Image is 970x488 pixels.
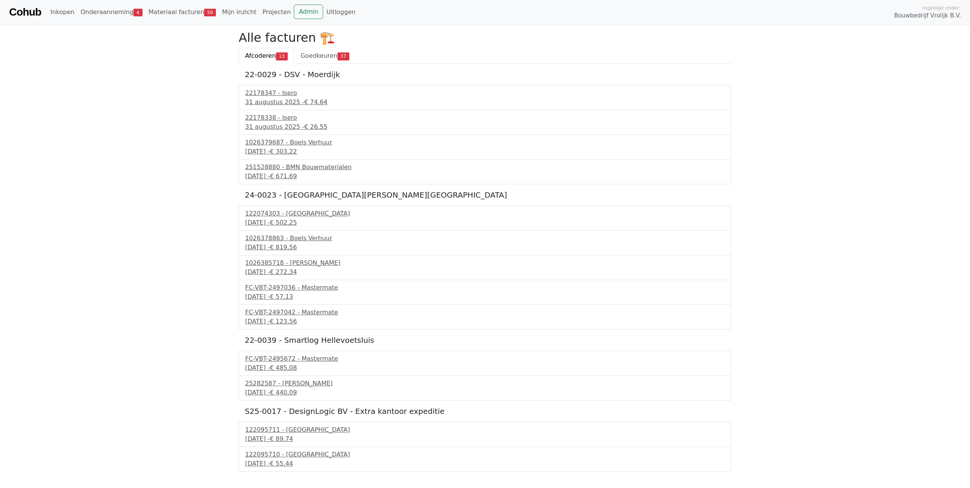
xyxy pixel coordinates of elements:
a: 251528880 - BMN Bouwmaterialen[DATE] -€ 671,69 [245,163,725,181]
a: Afcoderen13 [239,48,294,64]
div: [DATE] - [245,243,725,252]
div: 122095710 - [GEOGRAPHIC_DATA] [245,450,725,459]
h5: 24-0023 - [GEOGRAPHIC_DATA][PERSON_NAME][GEOGRAPHIC_DATA] [245,190,725,200]
a: 122095710 - [GEOGRAPHIC_DATA][DATE] -€ 55,44 [245,450,725,468]
div: [DATE] - [245,292,725,301]
a: 1026379687 - Boels Verhuur[DATE] -€ 303,22 [245,138,725,156]
a: Projecten [260,5,294,20]
div: [DATE] - [245,218,725,227]
div: [DATE] - [245,434,725,444]
span: € 440,09 [270,389,297,396]
div: 122095711 - [GEOGRAPHIC_DATA] [245,425,725,434]
span: € 272,34 [270,268,297,276]
a: FC-VBT-2495672 - Mastermate[DATE] -€ 485,08 [245,354,725,372]
span: € 55,44 [270,460,293,467]
div: 25282587 - [PERSON_NAME] [245,379,725,388]
div: FC-VBT-2495672 - Mastermate [245,354,725,363]
h5: 22-0029 - DSV - Moerdijk [245,70,725,79]
span: 4 [133,9,142,16]
div: 31 augustus 2025 - [245,122,725,132]
span: Afcoderen [245,52,276,59]
span: € 123,56 [270,318,297,325]
span: € 819,56 [270,244,297,251]
div: 251528880 - BMN Bouwmaterialen [245,163,725,172]
span: 37 [338,52,349,60]
div: [DATE] - [245,317,725,326]
a: FC-VBT-2497036 - Mastermate[DATE] -€ 57,13 [245,283,725,301]
div: 122074303 - [GEOGRAPHIC_DATA] [245,209,725,218]
a: 25282587 - [PERSON_NAME][DATE] -€ 440,09 [245,379,725,397]
h5: 22-0039 - Smartlog Hellevoetsluis [245,336,725,345]
span: € 485,08 [270,364,297,371]
div: [DATE] - [245,388,725,397]
span: € 89,74 [270,435,293,442]
a: 22178338 - Isero31 augustus 2025 -€ 26,55 [245,113,725,132]
h2: Alle facturen 🏗️ [239,30,731,45]
span: € 671,69 [270,173,297,180]
a: Materiaal facturen50 [146,5,219,20]
div: FC-VBT-2497042 - Mastermate [245,308,725,317]
a: Admin [294,5,323,19]
a: 1026378863 - Boels Verhuur[DATE] -€ 819,56 [245,234,725,252]
div: [DATE] - [245,172,725,181]
a: 122074303 - [GEOGRAPHIC_DATA][DATE] -€ 502,25 [245,209,725,227]
span: 50 [204,9,216,16]
a: Mijn inzicht [219,5,260,20]
div: 22178338 - Isero [245,113,725,122]
a: FC-VBT-2497042 - Mastermate[DATE] -€ 123,56 [245,308,725,326]
div: 31 augustus 2025 - [245,98,725,107]
a: Inkopen [47,5,77,20]
span: € 303,22 [270,148,297,155]
span: Ingelogd onder: [922,4,961,11]
span: Bouwbedrijf Vrolijk B.V. [894,11,961,20]
a: 22178347 - Isero31 augustus 2025 -€ 74,64 [245,89,725,107]
h5: S25-0017 - DesignLogic BV - Extra kantoor expeditie [245,407,725,416]
div: [DATE] - [245,459,725,468]
a: Goedkeuren37 [294,48,356,64]
div: 1026379687 - Boels Verhuur [245,138,725,147]
div: 22178347 - Isero [245,89,725,98]
div: FC-VBT-2497036 - Mastermate [245,283,725,292]
div: [DATE] - [245,268,725,277]
span: Goedkeuren [301,52,338,59]
div: 1026378863 - Boels Verhuur [245,234,725,243]
div: [DATE] - [245,363,725,372]
a: Onderaanneming4 [78,5,146,20]
a: Uitloggen [323,5,358,20]
span: € 502,25 [270,219,297,226]
span: € 57,13 [270,293,293,300]
span: € 74,64 [304,98,327,106]
div: [DATE] - [245,147,725,156]
a: 122095711 - [GEOGRAPHIC_DATA][DATE] -€ 89,74 [245,425,725,444]
div: 1026385718 - [PERSON_NAME] [245,258,725,268]
span: 13 [276,52,288,60]
span: € 26,55 [304,123,327,130]
a: Cohub [9,3,41,21]
a: 1026385718 - [PERSON_NAME][DATE] -€ 272,34 [245,258,725,277]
